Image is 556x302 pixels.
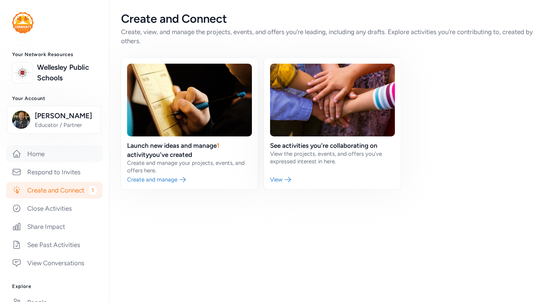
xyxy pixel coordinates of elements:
h3: Your Network Resources [12,52,97,58]
a: See Past Activities [6,236,103,253]
a: Home [6,146,103,162]
h3: Your Account [12,95,97,102]
h3: Explore [12,283,97,289]
button: [PERSON_NAME]Educator / Partner [7,106,101,134]
img: logo [14,64,31,81]
a: Close Activities [6,200,103,217]
a: Create and Connect1 [6,182,103,199]
span: Educator / Partner [35,121,96,129]
span: [PERSON_NAME] [35,111,96,121]
span: 1 [89,186,97,195]
div: Create and Connect [121,12,544,26]
img: logo [12,12,34,33]
a: Share Impact [6,218,103,235]
a: View Conversations [6,255,103,271]
div: Create, view, and manage the projects, events, and offers you're leading, including any drafts. E... [121,27,544,45]
a: Respond to Invites [6,164,103,180]
a: Wellesley Public Schools [37,62,97,83]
